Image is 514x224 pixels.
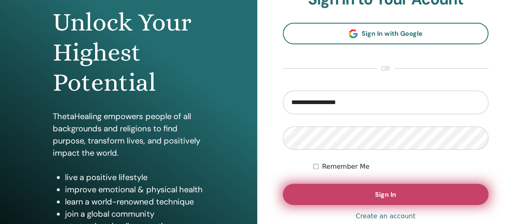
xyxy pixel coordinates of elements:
div: Keep me authenticated indefinitely or until I manually logout [313,162,488,172]
p: ThetaHealing empowers people of all backgrounds and religions to find purpose, transform lives, a... [53,110,204,159]
span: Sign In with Google [362,29,422,38]
a: Create an account [356,211,415,221]
li: join a global community [65,208,204,220]
span: or [377,64,394,74]
label: Remember Me [322,162,369,172]
span: Sign In [375,190,396,199]
button: Sign In [283,184,489,205]
li: learn a world-renowned technique [65,196,204,208]
a: Sign In with Google [283,23,489,44]
h1: Unlock Your Highest Potential [53,7,204,98]
li: improve emotional & physical health [65,183,204,196]
li: live a positive lifestyle [65,171,204,183]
